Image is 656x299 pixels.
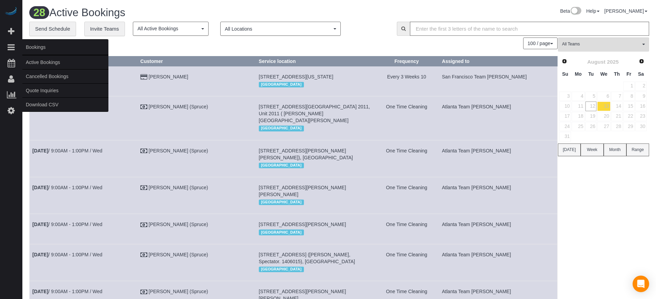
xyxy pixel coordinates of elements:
[137,140,256,177] td: Customer
[22,39,108,55] span: Bookings
[586,8,600,14] a: Help
[374,66,439,96] td: Frequency
[597,102,610,111] a: 13
[256,56,374,66] th: Service location
[439,244,558,281] td: Assigned to
[585,122,597,131] a: 26
[137,177,256,214] td: Customer
[585,102,597,111] a: 12
[149,104,208,109] a: [PERSON_NAME] (Spruce)
[256,177,374,214] td: Service location
[559,122,571,131] a: 24
[439,177,558,214] td: Assigned to
[559,102,571,111] a: 10
[635,102,647,111] a: 16
[30,244,138,281] td: Schedule date
[137,244,256,281] td: Customer
[32,289,48,294] b: [DATE]
[575,71,582,77] span: Monday
[560,8,581,14] a: Beta
[635,112,647,121] a: 23
[572,92,584,101] a: 4
[410,22,649,36] input: Enter the first 3 letters of the name to search
[611,102,623,111] a: 14
[140,253,147,257] i: Check Payment
[374,140,439,177] td: Frequency
[558,38,649,48] ol: All Teams
[4,7,18,17] img: Automaid Logo
[259,124,371,133] div: Location
[32,222,102,227] a: [DATE]/ 9:00AM - 1:00PM / Wed
[374,96,439,140] td: Frequency
[259,228,371,237] div: Location
[140,185,147,190] i: Check Payment
[572,122,584,131] a: 25
[22,98,108,111] a: Download CSV
[149,148,208,153] a: [PERSON_NAME] (Spruce)
[626,143,649,156] button: Range
[84,22,125,36] a: Invite Teams
[560,57,569,66] a: Prev
[523,38,558,49] nav: Pagination navigation
[32,222,48,227] b: [DATE]
[585,112,597,121] a: 19
[439,96,558,140] td: Assigned to
[559,112,571,121] a: 17
[259,104,370,123] span: [STREET_ADDRESS][GEOGRAPHIC_DATA] 2011, Unit 2011 ( [PERSON_NAME][GEOGRAPHIC_DATA][PERSON_NAME]
[623,122,635,131] a: 29
[256,96,374,140] td: Service location
[635,92,647,101] a: 9
[439,66,558,96] td: Assigned to
[137,214,256,244] td: Customer
[259,198,371,207] div: Location
[623,102,635,111] a: 15
[562,58,567,64] span: Prev
[633,276,649,292] div: Open Intercom Messenger
[439,140,558,177] td: Assigned to
[604,143,626,156] button: Month
[587,59,605,65] span: August
[570,7,581,16] img: New interface
[149,289,208,294] a: [PERSON_NAME] (Spruce)
[32,289,102,294] a: [DATE]/ 9:00AM - 1:00PM / Wed
[32,185,102,190] a: [DATE]/ 9:00AM - 1:00PM / Wed
[30,96,138,140] td: Schedule date
[137,25,200,32] span: All Active Bookings
[638,71,644,77] span: Saturday
[259,148,353,160] span: [STREET_ADDRESS][PERSON_NAME][PERSON_NAME]), [GEOGRAPHIC_DATA]
[623,112,635,121] a: 22
[140,149,147,153] i: Check Payment
[259,82,304,87] span: [GEOGRAPHIC_DATA]
[259,74,334,79] span: [STREET_ADDRESS][US_STATE]
[604,8,647,14] a: [PERSON_NAME]
[256,140,374,177] td: Service location
[611,112,623,121] a: 21
[140,290,147,295] i: Check Payment
[259,252,355,264] span: [STREET_ADDRESS] ([PERSON_NAME], Spectator. 1406015), [GEOGRAPHIC_DATA]
[22,70,108,83] a: Cancelled Bookings
[611,92,623,101] a: 7
[22,55,108,112] ul: Bookings
[137,56,256,66] th: Customer
[32,252,48,257] b: [DATE]
[220,22,341,36] button: All Locations
[559,132,571,141] a: 31
[29,6,49,19] span: 28
[581,143,603,156] button: Week
[374,214,439,244] td: Frequency
[29,7,334,19] h1: Active Bookings
[259,185,346,197] span: [STREET_ADDRESS][PERSON_NAME][PERSON_NAME]
[22,84,108,97] a: Quote Inquiries
[588,71,594,77] span: Tuesday
[30,177,138,214] td: Schedule date
[30,214,138,244] td: Schedule date
[256,66,374,96] td: Service location
[140,105,147,109] i: Check Payment
[256,214,374,244] td: Service location
[623,82,635,91] a: 1
[439,56,558,66] th: Assigned to
[149,222,208,227] a: [PERSON_NAME] (Spruce)
[637,57,646,66] a: Next
[32,185,48,190] b: [DATE]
